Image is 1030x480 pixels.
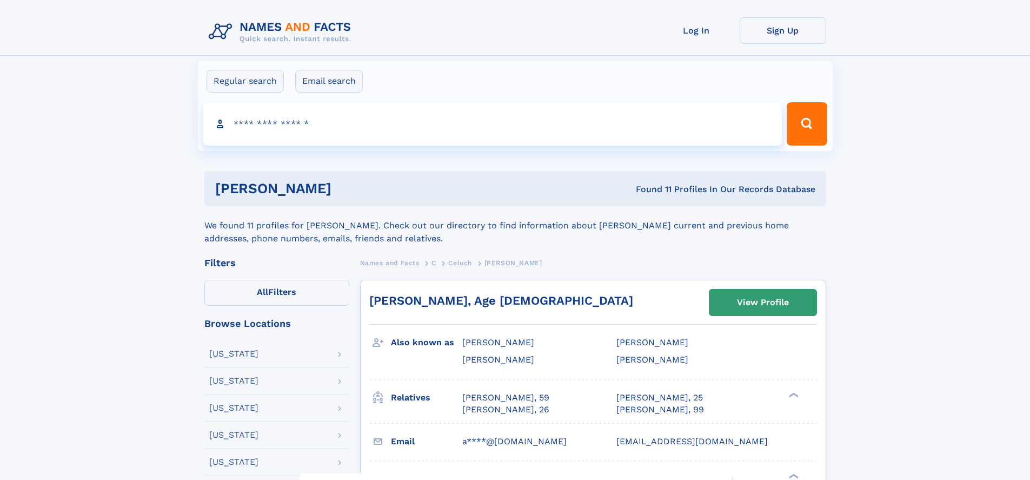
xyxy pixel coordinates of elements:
span: All [257,287,268,297]
div: Found 11 Profiles In Our Records Database [483,183,815,195]
label: Filters [204,280,349,306]
a: [PERSON_NAME], 59 [462,392,549,404]
div: [US_STATE] [209,404,258,412]
div: View Profile [737,290,789,315]
div: Filters [204,258,349,268]
div: [US_STATE] [209,377,258,385]
img: Logo Names and Facts [204,17,360,47]
div: [US_STATE] [209,431,258,439]
div: [US_STATE] [209,350,258,358]
button: Search Button [787,102,827,146]
span: C [431,259,436,267]
span: [PERSON_NAME] [484,259,542,267]
div: Browse Locations [204,319,349,328]
div: [US_STATE] [209,458,258,466]
a: C [431,256,436,269]
span: [EMAIL_ADDRESS][DOMAIN_NAME] [616,436,768,446]
div: ❯ [786,391,799,398]
a: [PERSON_NAME], 26 [462,404,549,416]
h1: [PERSON_NAME] [215,182,484,195]
input: search input [203,102,782,146]
a: Celuch [448,256,472,269]
label: Regular search [207,70,284,93]
h3: Email [391,432,462,451]
span: [PERSON_NAME] [616,337,688,347]
span: [PERSON_NAME] [462,354,534,365]
a: View Profile [709,290,816,315]
a: Log In [653,17,740,44]
a: [PERSON_NAME], Age [DEMOGRAPHIC_DATA] [369,294,633,307]
span: [PERSON_NAME] [616,354,688,365]
span: [PERSON_NAME] [462,337,534,347]
a: [PERSON_NAME], 99 [616,404,704,416]
a: Sign Up [740,17,826,44]
h3: Also known as [391,333,462,352]
a: [PERSON_NAME], 25 [616,392,703,404]
div: We found 11 profiles for [PERSON_NAME]. Check out our directory to find information about [PERSON... [204,206,826,245]
a: Names and Facts [360,256,420,269]
span: Celuch [448,259,472,267]
h3: Relatives [391,389,462,407]
label: Email search [295,70,363,93]
div: ❯ [786,472,799,479]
